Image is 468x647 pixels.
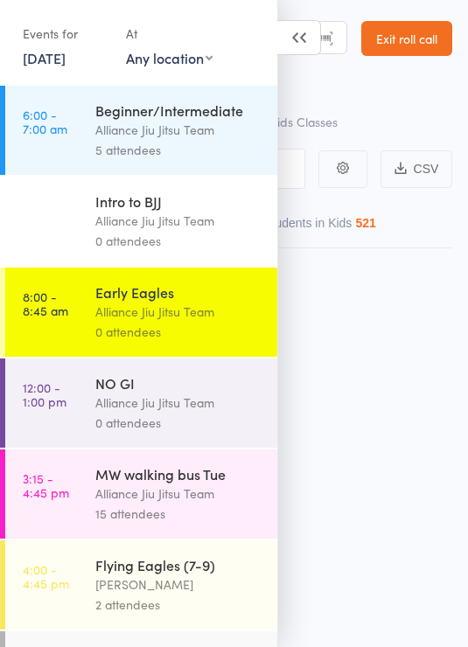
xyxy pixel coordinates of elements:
[23,380,66,408] time: 12:00 - 1:00 pm
[5,86,277,175] a: 6:00 -7:00 amBeginner/IntermediateAlliance Jiu Jitsu Team5 attendees
[23,471,69,499] time: 3:15 - 4:45 pm
[95,464,262,484] div: MW walking bus Tue
[95,191,262,211] div: Intro to BJJ
[95,373,262,393] div: NO GI
[23,48,66,67] a: [DATE]
[355,216,375,230] div: 521
[23,19,108,48] div: Events for
[361,21,452,56] a: Exit roll call
[23,289,68,317] time: 8:00 - 8:45 am
[95,413,262,433] div: 0 attendees
[5,268,277,357] a: 8:00 -8:45 amEarly EaglesAlliance Jiu Jitsu Team0 attendees
[232,207,376,247] button: Other students in Kids521
[381,150,452,188] button: CSV
[23,108,67,136] time: 6:00 - 7:00 am
[95,574,262,595] div: [PERSON_NAME]
[95,504,262,524] div: 15 attendees
[95,302,262,322] div: Alliance Jiu Jitsu Team
[95,555,262,574] div: Flying Eagles (7-9)
[95,120,262,140] div: Alliance Jiu Jitsu Team
[5,540,277,630] a: 4:00 -4:45 pmFlying Eagles (7-9)[PERSON_NAME]2 attendees
[95,322,262,342] div: 0 attendees
[95,393,262,413] div: Alliance Jiu Jitsu Team
[270,113,338,130] span: Kids Classes
[95,140,262,160] div: 5 attendees
[95,101,262,120] div: Beginner/Intermediate
[95,484,262,504] div: Alliance Jiu Jitsu Team
[95,282,262,302] div: Early Eagles
[23,198,68,226] time: 6:00 - 6:45 am
[95,231,262,251] div: 0 attendees
[126,19,213,48] div: At
[126,48,213,67] div: Any location
[95,595,262,615] div: 2 attendees
[5,449,277,539] a: 3:15 -4:45 pmMW walking bus TueAlliance Jiu Jitsu Team15 attendees
[95,211,262,231] div: Alliance Jiu Jitsu Team
[5,358,277,448] a: 12:00 -1:00 pmNO GIAlliance Jiu Jitsu Team0 attendees
[23,562,69,590] time: 4:00 - 4:45 pm
[5,177,277,266] a: 6:00 -6:45 amIntro to BJJAlliance Jiu Jitsu Team0 attendees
